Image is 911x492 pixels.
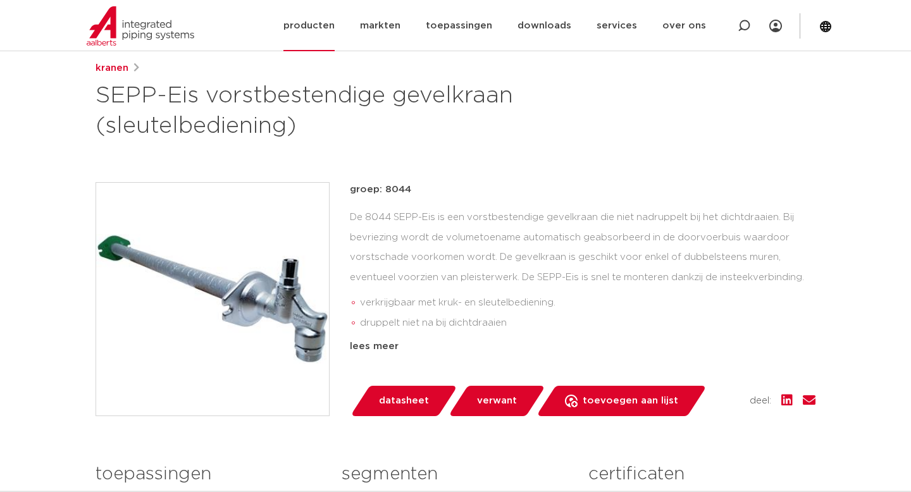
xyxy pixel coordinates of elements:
h3: segmenten [342,462,569,487]
p: groep: 8044 [350,182,815,197]
span: toevoegen aan lijst [583,391,678,411]
h3: certificaten [588,462,815,487]
span: deel: [750,393,771,409]
li: eenvoudige en snelle montage dankzij insteekverbinding [360,333,815,354]
div: lees meer [350,339,815,354]
a: verwant [448,386,545,416]
h3: toepassingen [96,462,323,487]
li: druppelt niet na bij dichtdraaien [360,313,815,333]
a: datasheet [350,386,457,416]
li: verkrijgbaar met kruk- en sleutelbediening. [360,293,815,313]
a: kranen [96,61,128,76]
img: Product Image for SEPP-Eis vorstbestendige gevelkraan (sleutelbediening) [96,183,329,415]
span: verwant [477,391,517,411]
span: datasheet [379,391,429,411]
h1: SEPP-Eis vorstbestendige gevelkraan (sleutelbediening) [96,81,571,142]
div: De 8044 SEPP-Eis is een vorstbestendige gevelkraan die niet nadruppelt bij het dichtdraaien. Bij ... [350,207,815,334]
